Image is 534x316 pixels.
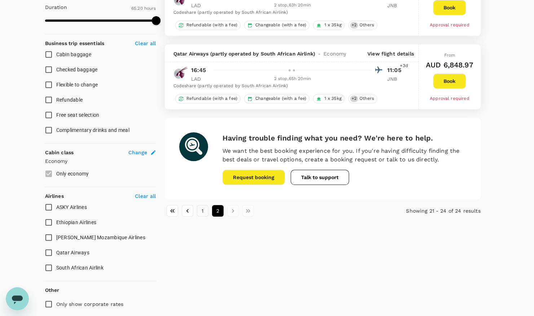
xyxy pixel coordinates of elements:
span: Only economy [56,171,89,177]
button: Talk to support [291,170,349,185]
p: LAD [191,75,209,83]
span: [PERSON_NAME] Mozambique Airlines [56,235,145,240]
p: View flight details [367,50,414,57]
span: Refundable [56,97,83,103]
button: Go to page 1 [197,205,208,217]
h6: Having trouble finding what you need? We're here to help. [222,132,466,144]
span: Approval required [430,22,469,27]
span: From [444,53,455,58]
span: Approval required [430,96,469,101]
span: Others [357,22,377,28]
button: page 2 [212,205,224,217]
p: Clear all [135,192,156,200]
div: 1 x 35kg [313,21,344,30]
span: + 2 [350,22,358,28]
p: LAD [191,2,209,9]
span: South African Airlink [56,265,103,271]
strong: Airlines [45,193,64,199]
div: 1 x 35kg [313,94,344,103]
p: JNB [387,2,405,9]
span: ASKY Airlines [56,204,87,210]
span: Cabin baggage [56,52,91,57]
span: Ethiopian Airlines [56,219,97,225]
strong: Cabin class [45,150,74,155]
p: Clear all [135,40,156,47]
p: Only show corporate rates [56,301,124,308]
span: Others [357,95,377,102]
strong: Business trip essentials [45,40,105,46]
button: Request booking [222,170,285,185]
span: Qatar Airways (partly operated by South African Airlink) [173,50,315,57]
span: Change [128,149,147,156]
div: Codeshare (partly operated by South African Airlink) [173,9,405,16]
div: Refundable (with a fee) [175,21,240,30]
span: +3d [400,62,408,70]
p: 11:05 [387,66,405,75]
div: Refundable (with a fee) [175,94,240,103]
div: 2 stop , 63h 20min [213,2,371,9]
nav: pagination navigation [165,205,375,217]
span: Changeable (with a fee) [252,95,309,102]
span: + 2 [350,95,358,102]
button: Go to previous page [182,205,193,217]
span: 1 x 35kg [321,95,344,102]
div: +2Others [348,94,377,103]
span: Complimentary drinks and meal [56,127,129,133]
div: Codeshare (partly operated by South African Airlink) [173,83,405,90]
span: 65.20 hours [131,6,156,11]
span: Checked baggage [56,67,98,72]
h6: AUD 6,848.97 [426,59,473,71]
iframe: Button to launch messaging window [6,287,29,310]
span: - [315,50,323,57]
span: Free seat selection [56,112,100,118]
div: +2Others [348,21,377,30]
p: Economy [45,157,156,165]
p: We want the best booking experience for you. If you're having difficulty finding the best deals o... [222,147,466,164]
span: Refundable (with a fee) [184,95,240,102]
button: Go to first page [167,205,178,217]
div: Changeable (with a fee) [244,21,309,30]
button: Book [433,74,466,89]
p: Other [45,286,59,294]
span: 1 x 35kg [321,22,344,28]
span: Economy [323,50,346,57]
p: 16:45 [191,66,206,75]
p: JNB [387,75,405,83]
div: Changeable (with a fee) [244,94,309,103]
div: 2 stop , 65h 20min [213,75,371,83]
span: Changeable (with a fee) [252,22,309,28]
p: Duration [45,4,67,11]
p: Showing 21 - 24 of 24 results [375,207,480,214]
img: QR [173,66,188,80]
span: Flexible to change [56,82,98,88]
span: Qatar Airways [56,250,89,255]
span: Refundable (with a fee) [184,22,240,28]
